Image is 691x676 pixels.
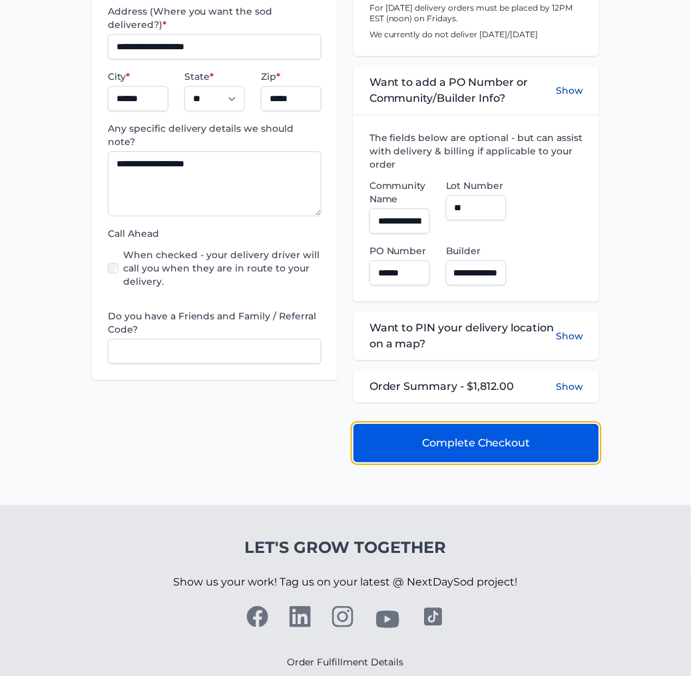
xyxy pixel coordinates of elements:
label: The fields below are optional - but can assist with delivery & billing if applicable to your order [369,131,583,171]
label: City [108,70,168,83]
label: Lot Number [446,179,507,192]
label: Any specific delivery details we should note? [108,122,322,148]
label: Call Ahead [108,227,322,240]
span: Order Summary - $1,812.00 [369,379,515,395]
label: Builder [446,244,507,257]
span: Complete Checkout [422,435,531,451]
p: For [DATE] delivery orders must be placed by 12PM EST (noon) on Fridays. [369,3,583,24]
span: Want to add a PO Number or Community/Builder Info? [369,75,556,106]
p: Show us your work! Tag us on your latest @ NextDaySod project! [174,558,518,606]
span: Want to PIN your delivery location on a map? [369,320,556,352]
label: PO Number [369,244,430,257]
button: Show [556,380,583,393]
button: Show [556,75,583,106]
label: Zip [261,70,322,83]
button: Complete Checkout [353,424,599,462]
a: Order Fulfillment Details [288,656,404,668]
label: Do you have a Friends and Family / Referral Code? [108,309,322,336]
label: When checked - your delivery driver will call you when they are in route to your delivery. [124,248,322,288]
p: We currently do not deliver [DATE]/[DATE] [369,29,583,40]
button: Show [556,320,583,352]
label: Address (Where you want the sod delivered?) [108,5,322,31]
h4: Let's Grow Together [174,537,518,558]
label: Community Name [369,179,430,206]
label: State [184,70,245,83]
